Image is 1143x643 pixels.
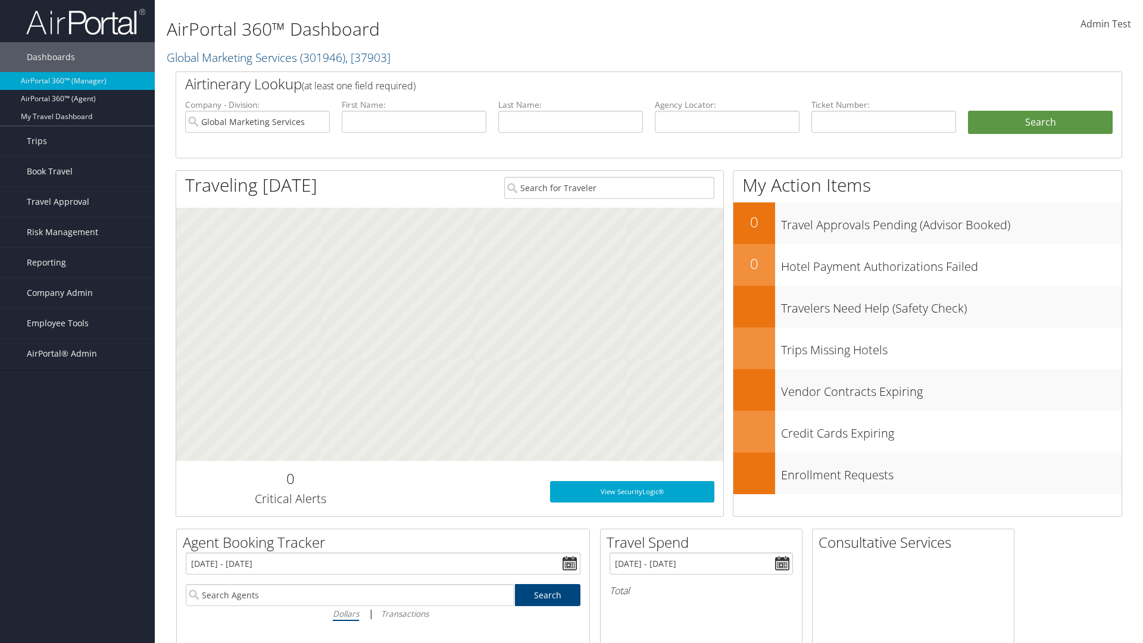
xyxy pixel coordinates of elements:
[300,49,345,65] span: ( 301946 )
[515,584,581,606] a: Search
[781,419,1122,442] h3: Credit Cards Expiring
[733,244,1122,286] a: 0Hotel Payment Authorizations Failed
[1080,6,1131,43] a: Admin Test
[733,286,1122,327] a: Travelers Need Help (Safety Check)
[781,461,1122,483] h3: Enrollment Requests
[733,369,1122,411] a: Vendor Contracts Expiring
[185,74,1034,94] h2: Airtinerary Lookup
[185,173,317,198] h1: Traveling [DATE]
[186,606,580,621] div: |
[607,532,802,553] h2: Travel Spend
[302,79,416,92] span: (at least one field required)
[781,211,1122,233] h3: Travel Approvals Pending (Advisor Booked)
[345,49,391,65] span: , [ 37903 ]
[167,49,391,65] a: Global Marketing Services
[968,111,1113,135] button: Search
[733,173,1122,198] h1: My Action Items
[27,308,89,338] span: Employee Tools
[183,532,589,553] h2: Agent Booking Tracker
[27,187,89,217] span: Travel Approval
[27,339,97,369] span: AirPortal® Admin
[733,452,1122,494] a: Enrollment Requests
[781,252,1122,275] h3: Hotel Payment Authorizations Failed
[504,177,714,199] input: Search for Traveler
[185,491,395,507] h3: Critical Alerts
[550,481,714,502] a: View SecurityLogic®
[1080,17,1131,30] span: Admin Test
[733,202,1122,244] a: 0Travel Approvals Pending (Advisor Booked)
[811,99,956,111] label: Ticket Number:
[498,99,643,111] label: Last Name:
[733,254,775,274] h2: 0
[342,99,486,111] label: First Name:
[781,294,1122,317] h3: Travelers Need Help (Safety Check)
[27,217,98,247] span: Risk Management
[185,99,330,111] label: Company - Division:
[27,278,93,308] span: Company Admin
[185,469,395,489] h2: 0
[655,99,800,111] label: Agency Locator:
[610,584,793,597] h6: Total
[26,8,145,36] img: airportal-logo.png
[27,126,47,156] span: Trips
[333,608,359,619] i: Dollars
[27,42,75,72] span: Dashboards
[27,248,66,277] span: Reporting
[733,327,1122,369] a: Trips Missing Hotels
[733,212,775,232] h2: 0
[167,17,810,42] h1: AirPortal 360™ Dashboard
[733,411,1122,452] a: Credit Cards Expiring
[781,336,1122,358] h3: Trips Missing Hotels
[27,157,73,186] span: Book Travel
[381,608,429,619] i: Transactions
[186,584,514,606] input: Search Agents
[819,532,1014,553] h2: Consultative Services
[781,377,1122,400] h3: Vendor Contracts Expiring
